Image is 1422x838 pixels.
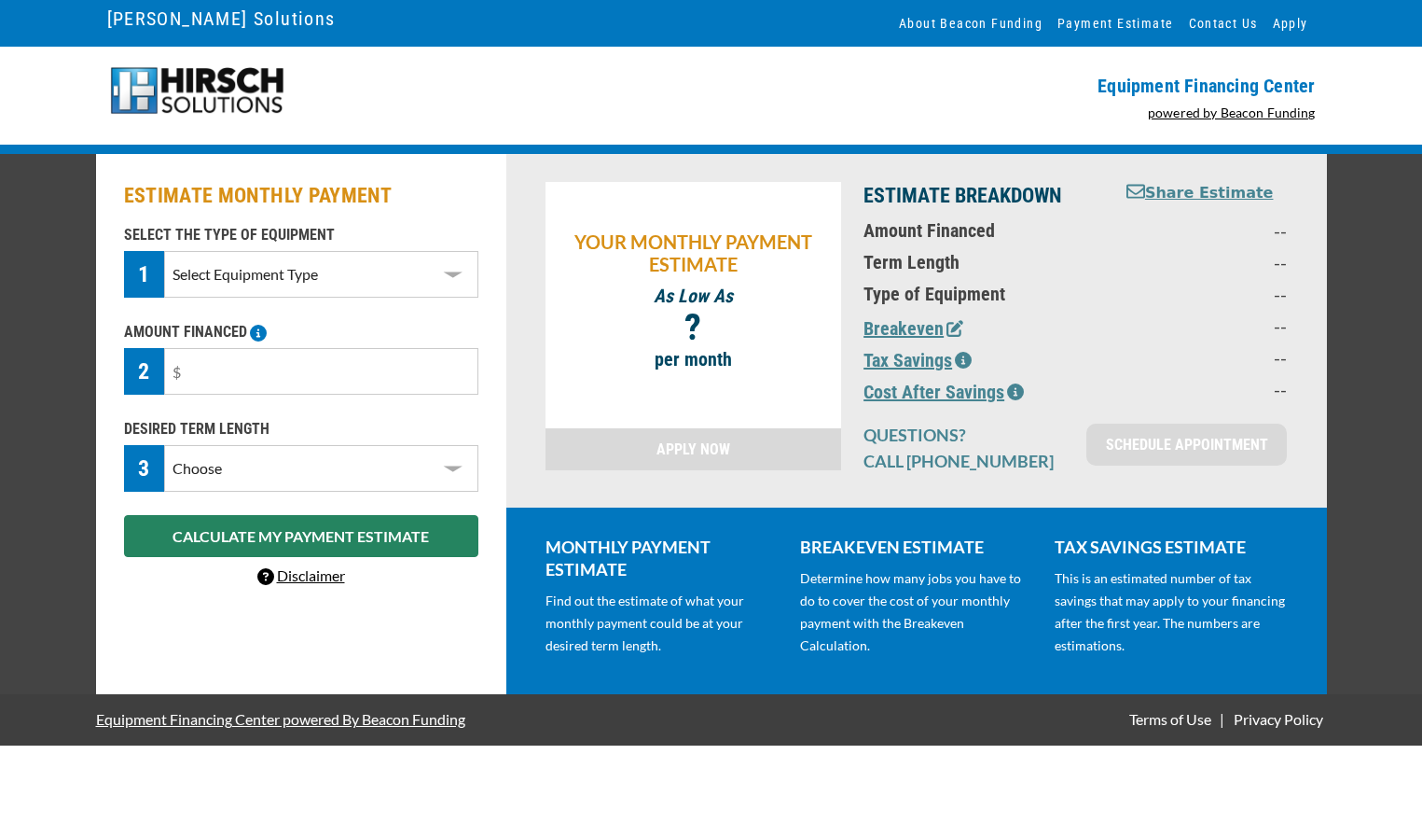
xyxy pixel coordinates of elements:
div: 1 [124,251,165,298]
p: Determine how many jobs you have to do to cover the cost of your monthly payment with the Breakev... [800,567,1032,657]
p: Equipment Financing Center [723,75,1316,97]
p: MONTHLY PAYMENT ESTIMATE [545,536,778,580]
a: Disclaimer [257,566,345,584]
a: SCHEDULE APPOINTMENT [1086,424,1287,466]
p: Type of Equipment [863,283,1101,305]
div: 2 [124,348,165,395]
p: -- [1124,283,1287,305]
p: -- [1124,346,1287,369]
a: powered by Beacon Funding [1148,105,1316,120]
p: -- [1124,219,1287,242]
p: Find out the estimate of what your monthly payment could be at your desired term length. [545,590,778,657]
a: [PERSON_NAME] Solutions [107,3,336,35]
p: CALL [PHONE_NUMBER] [863,450,1064,472]
p: SELECT THE TYPE OF EQUIPMENT [124,224,478,246]
img: Hirsch-logo-55px.png [107,65,287,117]
p: QUESTIONS? [863,424,1064,446]
p: DESIRED TERM LENGTH [124,418,478,440]
p: TAX SAVINGS ESTIMATE [1055,536,1287,558]
a: APPLY NOW [545,428,842,470]
p: Amount Financed [863,219,1101,242]
a: Privacy Policy [1230,710,1327,728]
button: Share Estimate [1126,182,1274,205]
p: -- [1124,251,1287,273]
p: ? [555,316,833,339]
p: As Low As [555,285,833,307]
p: Term Length [863,251,1101,273]
p: per month [555,348,833,370]
p: YOUR MONTHLY PAYMENT ESTIMATE [555,230,833,275]
p: ESTIMATE BREAKDOWN [863,182,1101,210]
button: Breakeven [863,314,963,342]
a: Equipment Financing Center powered By Beacon Funding [96,696,465,742]
h2: ESTIMATE MONTHLY PAYMENT [124,182,478,210]
button: CALCULATE MY PAYMENT ESTIMATE [124,515,478,557]
button: Cost After Savings [863,378,1024,406]
a: Terms of Use [1125,710,1215,728]
p: BREAKEVEN ESTIMATE [800,536,1032,558]
p: AMOUNT FINANCED [124,321,478,343]
p: This is an estimated number of tax savings that may apply to your financing after the first year.... [1055,567,1287,657]
p: -- [1124,378,1287,400]
button: Tax Savings [863,346,972,374]
input: $ [164,348,477,395]
div: 3 [124,445,165,492]
p: -- [1124,314,1287,337]
span: | [1220,710,1224,728]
